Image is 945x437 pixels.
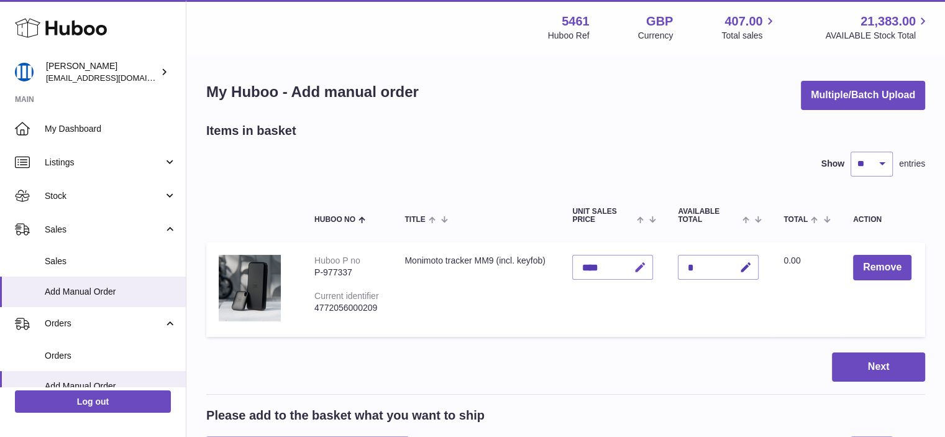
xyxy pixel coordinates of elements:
td: Monimoto tracker MM9 (incl. keyfob) [392,242,560,337]
span: Sales [45,224,163,236]
div: Currency [638,30,673,42]
img: oksana@monimoto.com [15,63,34,81]
span: Huboo no [314,216,355,224]
div: 4772056000209 [314,302,380,314]
span: Add Manual Order [45,380,176,392]
span: [EMAIL_ADDRESS][DOMAIN_NAME] [46,73,183,83]
span: AVAILABLE Total [678,208,739,224]
div: Current identifier [314,291,379,301]
h2: Items in basket [206,122,296,139]
span: AVAILABLE Stock Total [825,30,930,42]
a: Log out [15,390,171,413]
span: Total [783,216,808,224]
button: Remove [853,255,911,280]
span: Total sales [721,30,777,42]
span: 0.00 [783,255,800,265]
label: Show [821,158,844,170]
a: 407.00 Total sales [721,13,777,42]
span: My Dashboard [45,123,176,135]
span: 21,383.00 [861,13,916,30]
span: Title [404,216,425,224]
a: 21,383.00 AVAILABLE Stock Total [825,13,930,42]
span: Stock [45,190,163,202]
span: Add Manual Order [45,286,176,298]
span: Orders [45,318,163,329]
span: 407.00 [724,13,762,30]
img: Monimoto tracker MM9 (incl. keyfob) [219,255,281,321]
span: Orders [45,350,176,362]
div: Action [853,216,913,224]
span: Unit Sales Price [572,208,634,224]
button: Next [832,352,925,382]
h2: Please add to the basket what you want to ship [206,407,485,424]
strong: GBP [646,13,673,30]
div: [PERSON_NAME] [46,60,158,84]
div: P-977337 [314,267,380,278]
h1: My Huboo - Add manual order [206,82,419,102]
span: Listings [45,157,163,168]
div: Huboo P no [314,255,360,265]
button: Multiple/Batch Upload [801,81,925,110]
div: Huboo Ref [548,30,590,42]
span: entries [899,158,925,170]
span: Sales [45,255,176,267]
strong: 5461 [562,13,590,30]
